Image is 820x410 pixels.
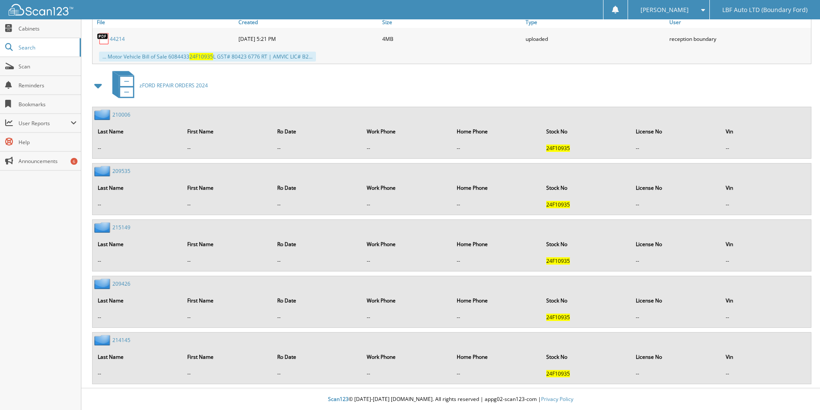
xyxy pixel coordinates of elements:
td: -- [631,141,720,155]
th: Last Name [93,348,182,366]
iframe: Chat Widget [777,369,820,410]
th: License No [631,292,720,309]
img: scan123-logo-white.svg [9,4,73,15]
td: -- [631,310,720,324]
span: Cabinets [19,25,77,32]
td: -- [362,367,451,381]
td: -- [93,310,182,324]
th: First Name [183,179,272,197]
th: Stock No [542,123,631,140]
span: LBF Auto LTD (Boundary Ford) [722,7,808,12]
th: First Name [183,123,272,140]
th: Ro Date [273,179,362,197]
th: Vin [721,123,810,140]
th: Home Phone [452,348,541,366]
a: 209426 [112,280,130,287]
th: Work Phone [362,179,451,197]
td: -- [93,141,182,155]
th: Home Phone [452,292,541,309]
th: License No [631,235,720,253]
td: -- [721,310,810,324]
td: -- [362,141,451,155]
span: zFORD REPAIR ORDERS 2024 [139,82,208,89]
td: -- [452,310,541,324]
a: Type [523,16,667,28]
td: -- [452,254,541,268]
a: Privacy Policy [541,395,573,403]
span: 24F10935 [546,370,570,377]
span: 24F10935 [546,201,570,208]
td: -- [631,197,720,212]
div: reception boundary [667,30,811,47]
td: -- [273,141,362,155]
span: 24F10935 [189,53,213,60]
th: Vin [721,348,810,366]
th: Ro Date [273,123,362,140]
a: 209535 [112,167,130,175]
div: © [DATE]-[DATE] [DOMAIN_NAME]. All rights reserved | appg02-scan123-com | [81,389,820,410]
td: -- [93,254,182,268]
a: 210006 [112,111,130,118]
th: Work Phone [362,123,451,140]
td: -- [93,197,182,212]
a: Size [380,16,524,28]
div: ... Motor Vehicle Bill of Sale 6084433 L GST# 80423 6776 RT | AMVIC LIC# B2... [99,52,316,62]
th: Home Phone [452,179,541,197]
th: First Name [183,235,272,253]
a: zFORD REPAIR ORDERS 2024 [107,68,208,102]
img: folder2.png [94,109,112,120]
span: Scan123 [328,395,349,403]
td: -- [452,367,541,381]
img: PDF.png [97,32,110,45]
th: Ro Date [273,235,362,253]
td: -- [273,197,362,212]
th: Vin [721,292,810,309]
td: -- [721,141,810,155]
td: -- [452,141,541,155]
td: -- [362,197,451,212]
span: Search [19,44,75,51]
td: -- [273,367,362,381]
a: Created [236,16,380,28]
th: Home Phone [452,235,541,253]
td: -- [183,141,272,155]
img: folder2.png [94,278,112,289]
td: -- [631,254,720,268]
td: -- [183,310,272,324]
span: 24F10935 [546,257,570,265]
a: User [667,16,811,28]
img: folder2.png [94,335,112,345]
span: 24F10935 [546,145,570,152]
a: File [93,16,236,28]
span: Bookmarks [19,101,77,108]
td: -- [362,310,451,324]
td: -- [273,310,362,324]
th: Vin [721,179,810,197]
div: 4MB [380,30,524,47]
img: folder2.png [94,166,112,176]
th: Ro Date [273,348,362,366]
td: -- [631,367,720,381]
span: 24F10935 [546,314,570,321]
td: -- [721,254,810,268]
th: Ro Date [273,292,362,309]
td: -- [183,254,272,268]
span: Scan [19,63,77,70]
th: Work Phone [362,348,451,366]
th: Vin [721,235,810,253]
div: [DATE] 5:21 PM [236,30,380,47]
th: Work Phone [362,292,451,309]
td: -- [721,197,810,212]
td: -- [183,367,272,381]
th: License No [631,348,720,366]
span: Announcements [19,157,77,165]
th: Last Name [93,123,182,140]
a: 215149 [112,224,130,231]
th: Stock No [542,179,631,197]
td: -- [273,254,362,268]
td: -- [721,367,810,381]
div: uploaded [523,30,667,47]
th: First Name [183,348,272,366]
span: Reminders [19,82,77,89]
